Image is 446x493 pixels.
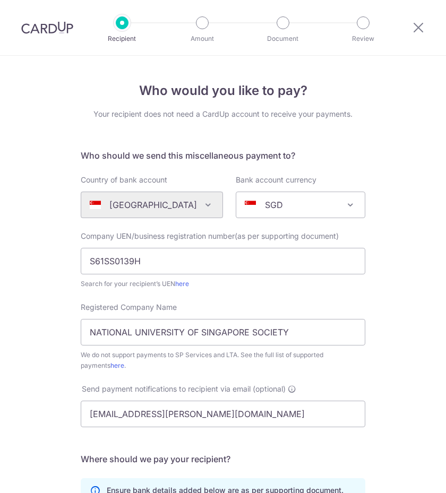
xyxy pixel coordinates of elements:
[236,175,316,185] label: Bank account currency
[110,361,124,369] a: here
[236,192,365,218] span: SGD
[253,33,313,44] p: Document
[81,453,365,465] h5: Where should we pay your recipient?
[265,198,283,211] p: SGD
[81,401,365,427] input: Enter email address
[175,280,189,288] a: here
[92,33,152,44] p: Recipient
[81,231,339,240] span: Company UEN/business registration number(as per supporting document)
[333,33,393,44] p: Review
[81,175,167,185] label: Country of bank account
[173,33,232,44] p: Amount
[378,461,435,488] iframe: Opens a widget where you can find more information
[81,81,365,100] h4: Who would you like to pay?
[81,149,365,162] h5: Who should we send this miscellaneous payment to?
[82,384,286,394] span: Send payment notifications to recipient via email (optional)
[21,21,73,34] img: CardUp
[81,109,365,119] div: Your recipient does not need a CardUp account to receive your payments.
[81,279,365,289] div: Search for your recipient’s UEN
[81,350,365,371] div: We do not support payments to SP Services and LTA. See the full list of supported payments .
[81,302,177,312] span: Registered Company Name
